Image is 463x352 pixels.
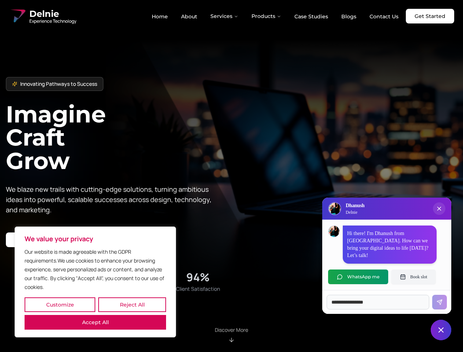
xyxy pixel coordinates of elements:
[328,226,339,237] img: Dhanush
[6,103,232,172] h1: Imagine Craft Grow
[364,10,404,23] a: Contact Us
[246,9,287,23] button: Products
[186,271,210,284] div: 94%
[433,202,445,215] button: Close chat popup
[289,10,334,23] a: Case Studies
[25,297,95,312] button: Customize
[98,297,166,312] button: Reject All
[329,203,341,214] img: Delnie Logo
[20,80,97,88] span: Innovating Pathways to Success
[29,18,76,24] span: Experience Technology
[391,269,436,284] button: Book slot
[346,209,364,215] p: Delnie
[215,326,248,343] div: Scroll to About section
[146,9,404,23] nav: Main
[335,10,362,23] a: Blogs
[6,184,217,215] p: We blaze new trails with cutting-edge solutions, turning ambitious ideas into powerful, scalable ...
[29,8,76,20] span: Delnie
[6,232,90,247] a: Start your project with us
[25,315,166,330] button: Accept All
[25,247,166,291] p: Our website is made agreeable with the GDPR requirements.We use cookies to enhance your browsing ...
[431,320,451,340] button: Close chat
[9,7,76,25] a: Delnie Logo Full
[346,202,364,209] h3: Dhanush
[175,10,203,23] a: About
[347,230,432,259] p: Hi there! I'm Dhanush from [GEOGRAPHIC_DATA]. How can we bring your digital ideas to life [DATE]?...
[146,10,174,23] a: Home
[25,234,166,243] p: We value your privacy
[406,9,454,23] a: Get Started
[215,326,248,334] p: Discover More
[176,285,220,293] span: Client Satisfaction
[328,269,388,284] button: WhatsApp me
[9,7,26,25] img: Delnie Logo
[205,9,244,23] button: Services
